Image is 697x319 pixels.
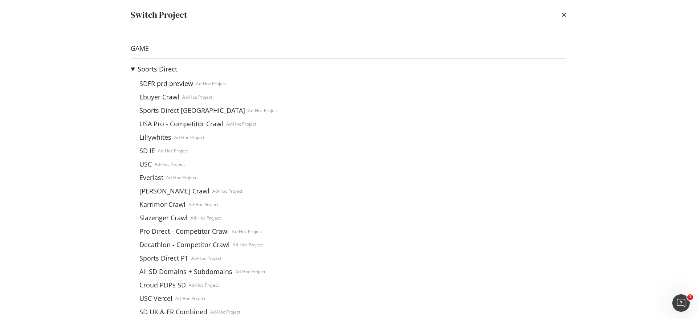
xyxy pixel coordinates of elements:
[562,9,566,21] div: times
[189,282,219,288] div: Ad-Hoc Project
[191,215,221,221] div: Ad-Hoc Project
[136,93,182,101] a: Ebuyer Crawl
[210,309,240,315] div: Ad-Hoc Project
[136,281,189,289] a: Croud PDPs SD
[136,241,233,249] a: Decathlon - Competitor Crawl
[136,268,235,275] a: All SD Domains + Subdomains
[131,9,187,21] div: Switch Project
[136,187,212,195] a: [PERSON_NAME] Crawl
[131,45,149,52] a: GAME
[136,160,155,168] a: USC
[136,174,166,181] a: Everlast
[136,254,191,262] a: Sports Direct PT
[138,65,177,73] a: Sports Direct
[212,188,242,194] div: Ad-Hoc Project
[188,201,219,208] div: Ad-Hoc Project
[196,81,226,87] div: Ad-Hoc Project
[232,228,262,234] div: Ad-Hoc Project
[136,308,210,316] a: SD UK & FR Combined
[166,175,196,181] div: Ad-Hoc Project
[158,148,188,154] div: Ad-Hoc Project
[136,228,232,235] a: Pro Direct - Competitor Crawl
[136,147,158,155] a: SD IE
[136,80,196,87] a: SDFR prd preview
[672,294,690,312] iframe: Intercom live chat
[235,269,265,275] div: Ad-Hoc Project
[226,121,256,127] div: Ad-Hoc Project
[175,295,205,302] div: Ad-Hoc Project
[155,161,185,167] div: Ad-Hoc Project
[136,134,174,141] a: Lillywhites
[174,134,204,140] div: Ad-Hoc Project
[687,294,693,300] span: 1
[136,295,175,302] a: USC Vercel
[191,255,221,261] div: Ad-Hoc Project
[136,201,188,208] a: Karrimor Crawl
[248,107,278,114] div: Ad-Hoc Project
[136,214,191,222] a: Slazenger Crawl
[136,107,248,114] a: Sports Direct [GEOGRAPHIC_DATA]
[136,120,226,128] a: USA Pro - Competitor Crawl
[233,242,263,248] div: Ad-Hoc Project
[182,94,212,100] div: Ad-Hoc Project
[131,65,278,74] summary: Sports Direct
